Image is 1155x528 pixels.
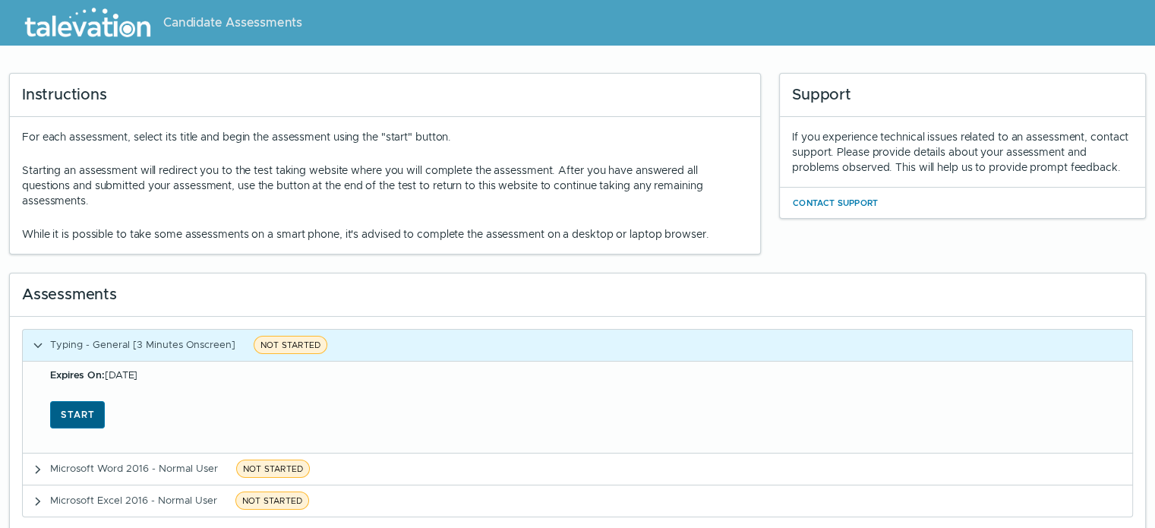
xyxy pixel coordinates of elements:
[50,401,105,428] button: Start
[10,74,760,117] div: Instructions
[18,4,157,42] img: Talevation_Logo_Transparent_white.png
[50,368,137,381] span: [DATE]
[235,492,309,510] span: NOT STARTED
[23,454,1132,485] button: Microsoft Word 2016 - Normal UserNOT STARTED
[22,226,748,242] p: While it is possible to take some assessments on a smart phone, it's advised to complete the asse...
[23,330,1132,361] button: Typing - General [3 Minutes Onscreen]NOT STARTED
[254,336,327,354] span: NOT STARTED
[22,361,1133,453] div: Typing - General [3 Minutes Onscreen]NOT STARTED
[22,163,748,208] p: Starting an assessment will redirect you to the test taking website where you will complete the a...
[780,74,1145,117] div: Support
[10,273,1145,317] div: Assessments
[50,368,105,381] b: Expires On:
[22,129,748,242] div: For each assessment, select its title and begin the assessment using the "start" button.
[50,462,218,475] span: Microsoft Word 2016 - Normal User
[163,14,302,32] span: Candidate Assessments
[50,494,217,507] span: Microsoft Excel 2016 - Normal User
[236,460,310,478] span: NOT STARTED
[50,338,235,351] span: Typing - General [3 Minutes Onscreen]
[792,129,1133,175] div: If you experience technical issues related to an assessment, contact support. Please provide deta...
[77,12,100,24] span: Help
[792,194,879,212] button: Contact Support
[23,485,1132,517] button: Microsoft Excel 2016 - Normal UserNOT STARTED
